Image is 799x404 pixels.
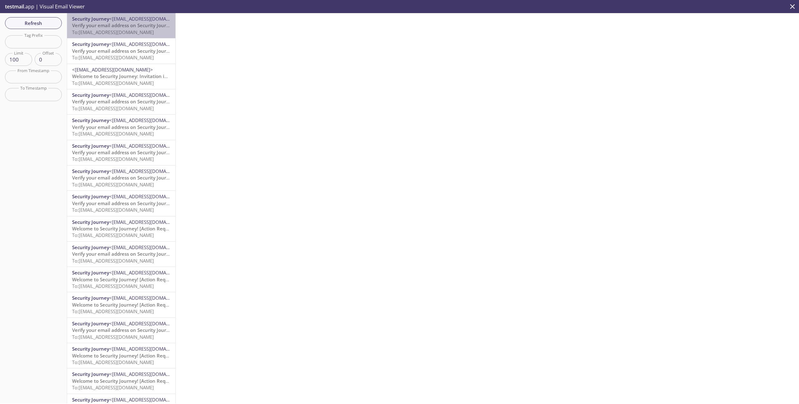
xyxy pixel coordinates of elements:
[109,371,190,377] span: <[EMAIL_ADDRESS][DOMAIN_NAME]>
[109,269,190,276] span: <[EMAIL_ADDRESS][DOMAIN_NAME]>
[109,143,190,149] span: <[EMAIL_ADDRESS][DOMAIN_NAME]>
[72,251,174,257] span: Verify your email address on Security Journey
[72,276,179,283] span: Welcome to Security Journey! [Action Required]
[72,80,154,86] span: To: [EMAIL_ADDRESS][DOMAIN_NAME]
[67,13,175,38] div: Security Journey<[EMAIL_ADDRESS][DOMAIN_NAME]>Verify your email address on Security JourneyTo:[EM...
[67,318,175,343] div: Security Journey<[EMAIL_ADDRESS][DOMAIN_NAME]>Verify your email address on Security JourneyTo:[EM...
[72,29,154,35] span: To: [EMAIL_ADDRESS][DOMAIN_NAME]
[67,216,175,241] div: Security Journey<[EMAIL_ADDRESS][DOMAIN_NAME]>Welcome to Security Journey! [Action Required]To:[E...
[109,397,190,403] span: <[EMAIL_ADDRESS][DOMAIN_NAME]>
[72,41,109,47] span: Security Journey
[109,41,190,47] span: <[EMAIL_ADDRESS][DOMAIN_NAME]>
[10,19,57,27] span: Refresh
[72,22,174,28] span: Verify your email address on Security Journey
[72,48,174,54] span: Verify your email address on Security Journey
[72,117,109,123] span: Security Journey
[67,368,175,393] div: Security Journey<[EMAIL_ADDRESS][DOMAIN_NAME]>Welcome to Security Journey! [Action Required]To:[E...
[72,308,154,314] span: To: [EMAIL_ADDRESS][DOMAIN_NAME]
[109,244,190,250] span: <[EMAIL_ADDRESS][DOMAIN_NAME]>
[72,352,179,359] span: Welcome to Security Journey! [Action Required]
[72,54,154,61] span: To: [EMAIL_ADDRESS][DOMAIN_NAME]
[72,200,174,206] span: Verify your email address on Security Journey
[5,17,62,29] button: Refresh
[72,181,154,188] span: To: [EMAIL_ADDRESS][DOMAIN_NAME]
[72,131,154,137] span: To: [EMAIL_ADDRESS][DOMAIN_NAME]
[109,92,190,98] span: <[EMAIL_ADDRESS][DOMAIN_NAME]>
[72,371,109,377] span: Security Journey
[72,124,174,130] span: Verify your email address on Security Journey
[109,346,190,352] span: <[EMAIL_ADDRESS][DOMAIN_NAME]>
[72,98,174,105] span: Verify your email address on Security Journey
[72,244,109,250] span: Security Journey
[72,67,153,73] span: <[EMAIL_ADDRESS][DOMAIN_NAME]>
[109,168,190,174] span: <[EMAIL_ADDRESS][DOMAIN_NAME]>
[72,346,109,352] span: Security Journey
[72,258,154,264] span: To: [EMAIL_ADDRESS][DOMAIN_NAME]
[109,193,190,200] span: <[EMAIL_ADDRESS][DOMAIN_NAME]>
[72,219,109,225] span: Security Journey
[72,143,109,149] span: Security Journey
[109,219,190,225] span: <[EMAIL_ADDRESS][DOMAIN_NAME]>
[72,359,154,365] span: To: [EMAIL_ADDRESS][DOMAIN_NAME]
[109,320,190,327] span: <[EMAIL_ADDRESS][DOMAIN_NAME]>
[67,191,175,216] div: Security Journey<[EMAIL_ADDRESS][DOMAIN_NAME]>Verify your email address on Security JourneyTo:[EM...
[67,242,175,267] div: Security Journey<[EMAIL_ADDRESS][DOMAIN_NAME]>Verify your email address on Security JourneyTo:[EM...
[5,3,24,10] span: testmail
[67,343,175,368] div: Security Journey<[EMAIL_ADDRESS][DOMAIN_NAME]>Welcome to Security Journey! [Action Required]To:[E...
[72,302,179,308] span: Welcome to Security Journey! [Action Required]
[109,117,190,123] span: <[EMAIL_ADDRESS][DOMAIN_NAME]>
[72,193,109,200] span: Security Journey
[67,38,175,63] div: Security Journey<[EMAIL_ADDRESS][DOMAIN_NAME]>Verify your email address on Security JourneyTo:[EM...
[72,225,179,232] span: Welcome to Security Journey! [Action Required]
[67,165,175,190] div: Security Journey<[EMAIL_ADDRESS][DOMAIN_NAME]>Verify your email address on Security JourneyTo:[EM...
[72,334,154,340] span: To: [EMAIL_ADDRESS][DOMAIN_NAME]
[72,384,154,391] span: To: [EMAIL_ADDRESS][DOMAIN_NAME]
[72,149,174,155] span: Verify your email address on Security Journey
[72,92,109,98] span: Security Journey
[72,269,109,276] span: Security Journey
[72,232,154,238] span: To: [EMAIL_ADDRESS][DOMAIN_NAME]
[72,295,109,301] span: Security Journey
[67,140,175,165] div: Security Journey<[EMAIL_ADDRESS][DOMAIN_NAME]>Verify your email address on Security JourneyTo:[EM...
[72,156,154,162] span: To: [EMAIL_ADDRESS][DOMAIN_NAME]
[72,283,154,289] span: To: [EMAIL_ADDRESS][DOMAIN_NAME]
[67,64,175,89] div: <[EMAIL_ADDRESS][DOMAIN_NAME]>Welcome to Security Journey: Invitation instructionsTo:[EMAIL_ADDRE...
[72,327,174,333] span: Verify your email address on Security Journey
[72,320,109,327] span: Security Journey
[67,115,175,140] div: Security Journey<[EMAIL_ADDRESS][DOMAIN_NAME]>Verify your email address on Security JourneyTo:[EM...
[67,89,175,114] div: Security Journey<[EMAIL_ADDRESS][DOMAIN_NAME]>Verify your email address on Security JourneyTo:[EM...
[72,175,174,181] span: Verify your email address on Security Journey
[72,168,109,174] span: Security Journey
[72,378,179,384] span: Welcome to Security Journey! [Action Required]
[72,207,154,213] span: To: [EMAIL_ADDRESS][DOMAIN_NAME]
[72,73,190,79] span: Welcome to Security Journey: Invitation instructions
[72,397,109,403] span: Security Journey
[109,16,190,22] span: <[EMAIL_ADDRESS][DOMAIN_NAME]>
[109,295,190,301] span: <[EMAIL_ADDRESS][DOMAIN_NAME]>
[67,292,175,317] div: Security Journey<[EMAIL_ADDRESS][DOMAIN_NAME]>Welcome to Security Journey! [Action Required]To:[E...
[72,105,154,111] span: To: [EMAIL_ADDRESS][DOMAIN_NAME]
[72,16,109,22] span: Security Journey
[67,267,175,292] div: Security Journey<[EMAIL_ADDRESS][DOMAIN_NAME]>Welcome to Security Journey! [Action Required]To:[E...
